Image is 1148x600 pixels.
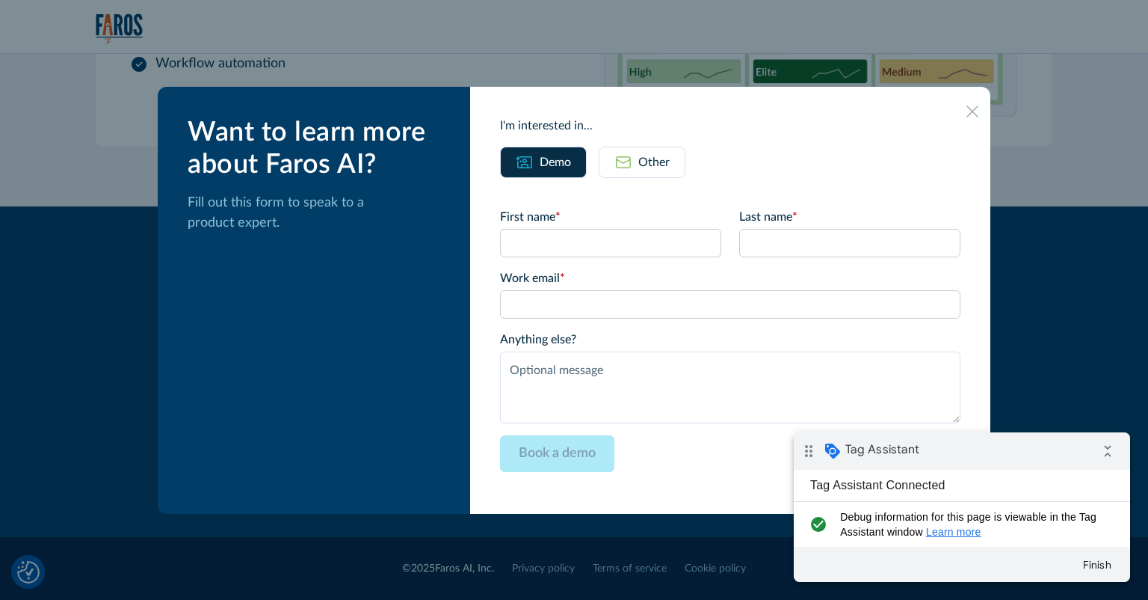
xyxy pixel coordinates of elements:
[540,153,571,171] div: Demo
[46,77,312,107] span: Debug information for this page is viewable in the Tag Assistant window
[12,77,37,107] i: check_circle
[52,10,126,25] span: Tag Assistant
[188,193,446,233] p: Fill out this form to speak to a product expert.
[500,435,614,472] input: Book a demo
[132,94,188,105] a: Learn more
[188,117,446,181] div: Want to learn more about Faros AI?
[299,4,329,34] i: Collapse debug badge
[739,208,960,226] label: Last name
[277,119,330,146] button: Finish
[500,117,960,135] div: I'm interested in...
[638,153,670,171] div: Other
[500,208,960,484] form: Email Form
[500,269,960,287] label: Work email
[500,331,960,349] label: Anything else?
[500,208,721,226] label: First name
